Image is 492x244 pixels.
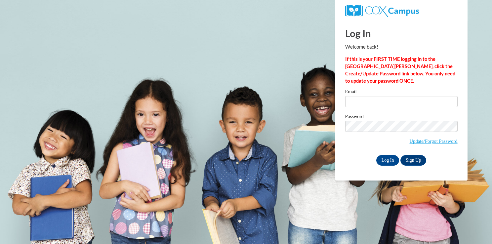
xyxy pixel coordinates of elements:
input: Log In [376,155,399,166]
a: COX Campus [345,8,419,13]
p: Welcome back! [345,43,458,51]
img: COX Campus [345,5,419,17]
label: Email [345,89,458,96]
h1: Log In [345,26,458,40]
a: Sign Up [400,155,426,166]
a: Update/Forgot Password [410,139,458,144]
label: Password [345,114,458,121]
strong: If this is your FIRST TIME logging in to the [GEOGRAPHIC_DATA][PERSON_NAME], click the Create/Upd... [345,56,455,84]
